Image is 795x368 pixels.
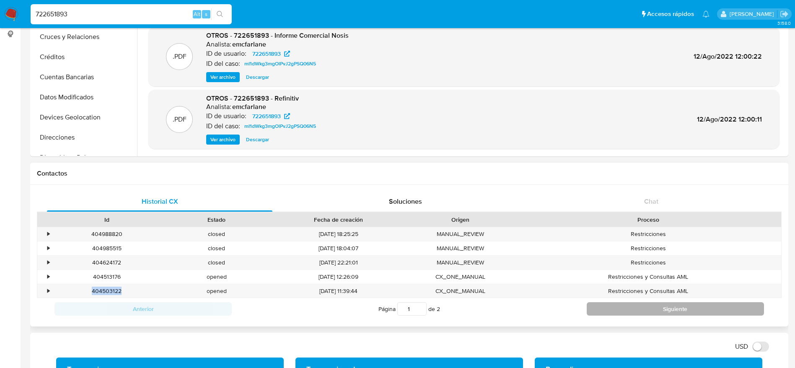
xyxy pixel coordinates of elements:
span: 12/Ago/2022 12:00:22 [694,52,762,61]
div: Proceso [521,215,775,224]
button: Cuentas Bancarias [32,67,137,87]
span: Página de [378,302,440,316]
button: Dispositivos Point [32,148,137,168]
input: Buscar usuario o caso... [31,9,232,20]
span: mI1dWkg3mgOlPvJ2gPSQ06N5 [244,121,316,131]
span: 722651893 [252,49,281,59]
button: Devices Geolocation [32,107,137,127]
p: ID de usuario: [206,112,246,120]
div: 404503122 [52,284,162,298]
p: Analista: [206,103,231,111]
button: Anterior [54,302,232,316]
div: Restricciones [515,241,781,255]
div: Origen [412,215,510,224]
span: Descargar [246,135,269,144]
p: Analista: [206,40,231,49]
button: Créditos [32,47,137,67]
p: .PDF [173,52,186,61]
div: 404513176 [52,270,162,284]
a: Notificaciones [702,10,710,18]
a: mI1dWkg3mgOlPvJ2gPSQ06N5 [241,121,319,131]
p: .PDF [173,115,186,124]
div: closed [162,227,272,241]
button: Ver archivo [206,135,240,145]
span: Ver archivo [210,135,236,144]
div: • [47,287,49,295]
span: Chat [644,197,658,206]
button: Descargar [242,135,273,145]
div: opened [162,284,272,298]
div: Estado [168,215,266,224]
div: opened [162,270,272,284]
p: ID del caso: [206,122,240,130]
div: [DATE] 18:25:25 [272,227,406,241]
button: Descargar [242,72,273,82]
button: Ver archivo [206,72,240,82]
div: • [47,273,49,281]
span: OTROS - 722651893 - Refinitiv [206,93,299,103]
div: MANUAL_REVIEW [406,241,515,255]
h6: emcfarlane [232,40,266,49]
span: Soluciones [389,197,422,206]
a: mI1dWkg3mgOlPvJ2gPSQ06N5 [241,59,319,69]
a: 722651893 [247,111,295,121]
button: search-icon [211,8,228,20]
div: [DATE] 18:04:07 [272,241,406,255]
div: CX_ONE_MANUAL [406,284,515,298]
span: OTROS - 722651893 - Informe Comercial Nosis [206,31,349,40]
div: closed [162,241,272,255]
span: 3.158.0 [777,20,791,26]
div: Id [58,215,156,224]
a: 722651893 [247,49,295,59]
div: Restricciones [515,256,781,270]
div: MANUAL_REVIEW [406,256,515,270]
p: ID de usuario: [206,49,246,58]
div: Restricciones y Consultas AML [515,284,781,298]
span: 722651893 [252,111,281,121]
div: 404985515 [52,241,162,255]
div: Restricciones [515,227,781,241]
div: CX_ONE_MANUAL [406,270,515,284]
span: Descargar [246,73,269,81]
span: 12/Ago/2022 12:00:11 [697,114,762,124]
div: Restricciones y Consultas AML [515,270,781,284]
span: Ver archivo [210,73,236,81]
span: Alt [194,10,200,18]
h6: emcfarlane [232,103,266,111]
span: 2 [437,305,440,313]
div: MANUAL_REVIEW [406,227,515,241]
div: Fecha de creación [277,215,400,224]
button: Direcciones [32,127,137,148]
div: 404988820 [52,227,162,241]
h1: Contactos [37,169,782,178]
div: • [47,244,49,252]
button: Cruces y Relaciones [32,27,137,47]
button: Datos Modificados [32,87,137,107]
span: Historial CX [142,197,178,206]
a: Salir [780,10,789,18]
span: s [205,10,207,18]
div: 404624172 [52,256,162,270]
span: mI1dWkg3mgOlPvJ2gPSQ06N5 [244,59,316,69]
p: elaine.mcfarlane@mercadolibre.com [730,10,777,18]
div: [DATE] 12:26:09 [272,270,406,284]
div: [DATE] 11:39:44 [272,284,406,298]
span: Accesos rápidos [647,10,694,18]
p: ID del caso: [206,60,240,68]
div: closed [162,256,272,270]
button: Siguiente [587,302,764,316]
div: • [47,230,49,238]
div: [DATE] 22:21:01 [272,256,406,270]
div: • [47,259,49,267]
